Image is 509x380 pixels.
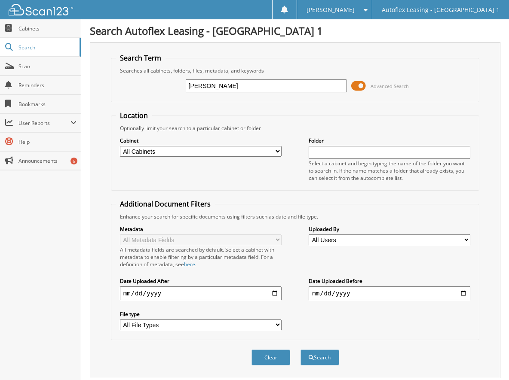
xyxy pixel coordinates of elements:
span: User Reports [18,119,71,127]
div: All metadata fields are searched by default. Select a cabinet with metadata to enable filtering b... [120,246,282,268]
span: Autoflex Leasing - [GEOGRAPHIC_DATA] 1 [382,7,500,12]
input: end [309,286,470,300]
div: Optionally limit your search to a particular cabinet or folder [116,125,475,132]
div: Select a cabinet and begin typing the name of the folder you want to search in. If the name match... [309,160,470,182]
iframe: Chat Widget [466,339,509,380]
span: Advanced Search [371,83,409,89]
span: Reminders [18,82,77,89]
span: Bookmarks [18,100,77,108]
label: Date Uploaded After [120,277,282,285]
legend: Location [116,111,152,120]
label: File type [120,310,282,318]
button: Search [300,350,339,365]
legend: Search Term [116,53,166,63]
span: Cabinets [18,25,77,32]
span: [PERSON_NAME] [307,7,355,12]
input: start [120,286,282,300]
span: Search [18,44,75,51]
span: Help [18,138,77,146]
label: Folder [309,137,470,144]
label: Uploaded By [309,225,470,233]
span: Scan [18,63,77,70]
label: Date Uploaded Before [309,277,470,285]
div: Searches all cabinets, folders, files, metadata, and keywords [116,67,475,74]
button: Clear [251,350,290,365]
img: scan123-logo-white.svg [9,4,73,15]
h1: Search Autoflex Leasing - [GEOGRAPHIC_DATA] 1 [90,24,500,38]
span: Announcements [18,157,77,164]
legend: Additional Document Filters [116,199,215,209]
label: Metadata [120,225,282,233]
div: Enhance your search for specific documents using filters such as date and file type. [116,213,475,220]
a: here [184,261,195,268]
div: 6 [71,158,77,164]
label: Cabinet [120,137,282,144]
